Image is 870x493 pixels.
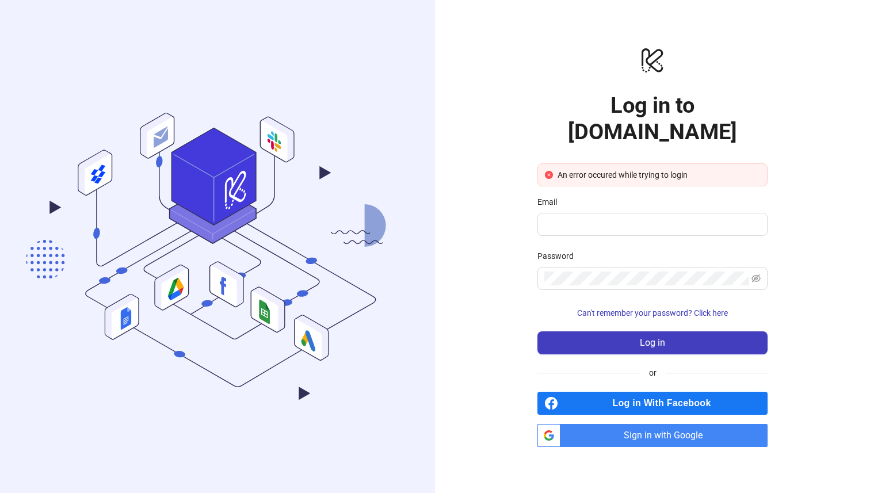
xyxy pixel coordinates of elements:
div: An error occured while trying to login [558,169,760,181]
input: Email [544,217,758,231]
span: Can't remember your password? Click here [577,308,728,318]
span: Log in [640,338,665,348]
button: Can't remember your password? Click here [537,304,768,322]
input: Password [544,272,749,285]
a: Can't remember your password? Click here [537,308,768,318]
span: or [640,366,666,379]
label: Password [537,250,581,262]
a: Sign in with Google [537,424,768,447]
span: close-circle [545,171,553,179]
a: Log in With Facebook [537,392,768,415]
span: Sign in with Google [565,424,768,447]
h1: Log in to [DOMAIN_NAME] [537,92,768,145]
span: Log in With Facebook [563,392,768,415]
button: Log in [537,331,768,354]
label: Email [537,196,564,208]
span: eye-invisible [751,274,761,283]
